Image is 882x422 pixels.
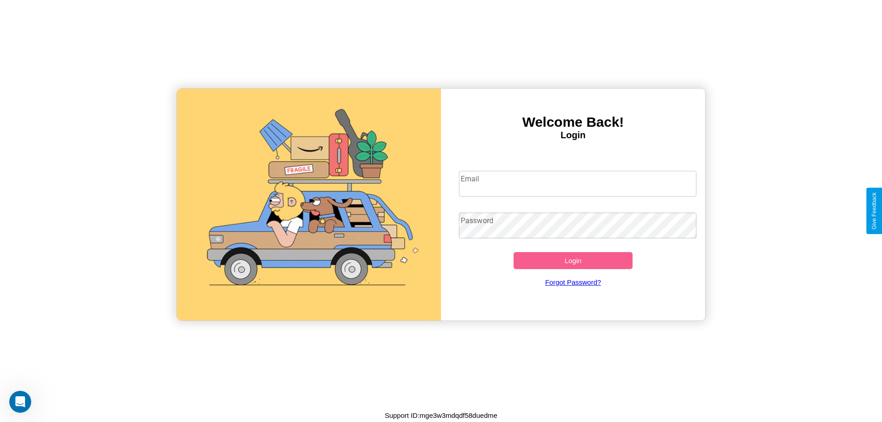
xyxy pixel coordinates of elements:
p: Support ID: mge3w3mdqdf58duedme [384,409,497,422]
img: gif [177,89,441,321]
iframe: Intercom live chat [9,391,31,413]
h3: Welcome Back! [441,114,705,130]
div: Give Feedback [871,192,877,230]
h4: Login [441,130,705,141]
a: Forgot Password? [454,269,692,295]
button: Login [514,252,633,269]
